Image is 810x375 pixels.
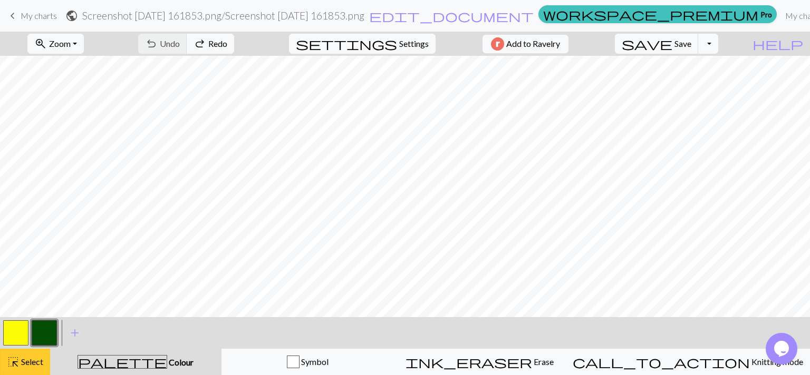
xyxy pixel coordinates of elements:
span: save [622,36,672,51]
span: Erase [532,357,554,367]
span: call_to_action [573,354,750,369]
button: Knitting mode [566,349,810,375]
i: Settings [296,37,397,50]
a: Pro [538,5,777,23]
span: keyboard_arrow_left [6,8,19,23]
button: Add to Ravelry [483,35,568,53]
span: Zoom [49,38,71,48]
span: palette [78,354,167,369]
span: My charts [21,11,57,21]
span: public [65,8,78,23]
img: Ravelry [491,37,504,51]
span: redo [194,36,206,51]
span: Select [20,357,43,367]
button: Zoom [27,34,84,54]
span: Knitting mode [750,357,803,367]
span: ink_eraser [406,354,532,369]
span: help [753,36,803,51]
h2: Screenshot [DATE] 161853.png / Screenshot [DATE] 161853.png [82,9,364,22]
span: Symbol [300,357,329,367]
span: Colour [167,357,194,367]
button: Save [615,34,699,54]
button: Colour [50,349,221,375]
iframe: chat widget [766,333,799,364]
button: Symbol [221,349,394,375]
button: Erase [393,349,566,375]
span: workspace_premium [543,7,758,22]
span: add [69,325,81,340]
span: Save [674,38,691,48]
span: Add to Ravelry [506,37,560,51]
button: Redo [187,34,234,54]
span: Redo [208,38,227,48]
button: SettingsSettings [289,34,436,54]
span: settings [296,36,397,51]
span: zoom_in [34,36,47,51]
a: My charts [6,7,57,25]
span: highlight_alt [7,354,20,369]
span: Settings [399,37,429,50]
span: edit_document [369,8,534,23]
